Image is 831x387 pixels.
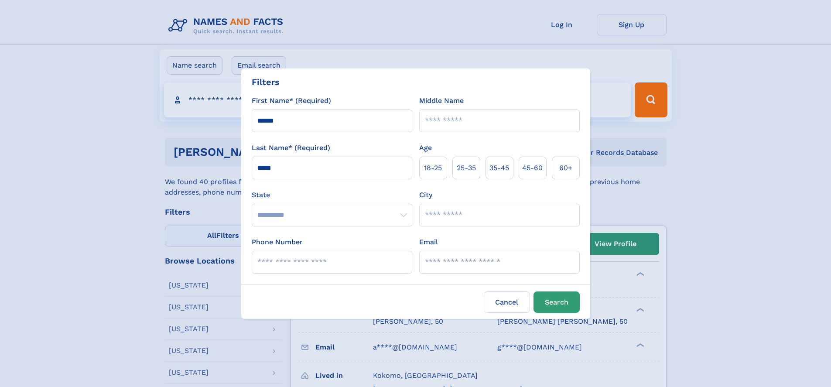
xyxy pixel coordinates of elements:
span: 45‑60 [522,163,543,173]
label: City [419,190,432,200]
label: Cancel [484,291,530,313]
span: 25‑35 [457,163,476,173]
label: Middle Name [419,96,464,106]
span: 60+ [559,163,572,173]
div: Filters [252,75,280,89]
span: 18‑25 [424,163,442,173]
label: First Name* (Required) [252,96,331,106]
span: 35‑45 [489,163,509,173]
label: Phone Number [252,237,303,247]
label: Age [419,143,432,153]
label: Last Name* (Required) [252,143,330,153]
label: Email [419,237,438,247]
button: Search [533,291,580,313]
label: State [252,190,412,200]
